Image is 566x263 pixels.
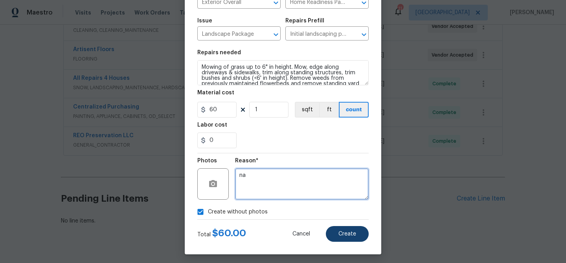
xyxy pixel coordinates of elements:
[295,102,319,118] button: sqft
[292,231,310,237] span: Cancel
[285,18,324,24] h5: Repairs Prefill
[197,18,212,24] h5: Issue
[235,168,369,200] textarea: na
[197,158,217,164] h5: Photos
[212,228,246,238] span: $ 60.00
[197,50,241,55] h5: Repairs needed
[197,90,234,96] h5: Material cost
[208,208,268,216] span: Create without photos
[319,102,339,118] button: ft
[197,122,227,128] h5: Labor cost
[197,60,369,85] textarea: Mowing of grass up to 6" in height. Mow, edge along driveways & sidewalks, trim along standing st...
[326,226,369,242] button: Create
[270,29,281,40] button: Open
[197,229,246,239] div: Total
[358,29,369,40] button: Open
[280,226,323,242] button: Cancel
[338,231,356,237] span: Create
[235,158,258,164] h5: Reason*
[339,102,369,118] button: count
